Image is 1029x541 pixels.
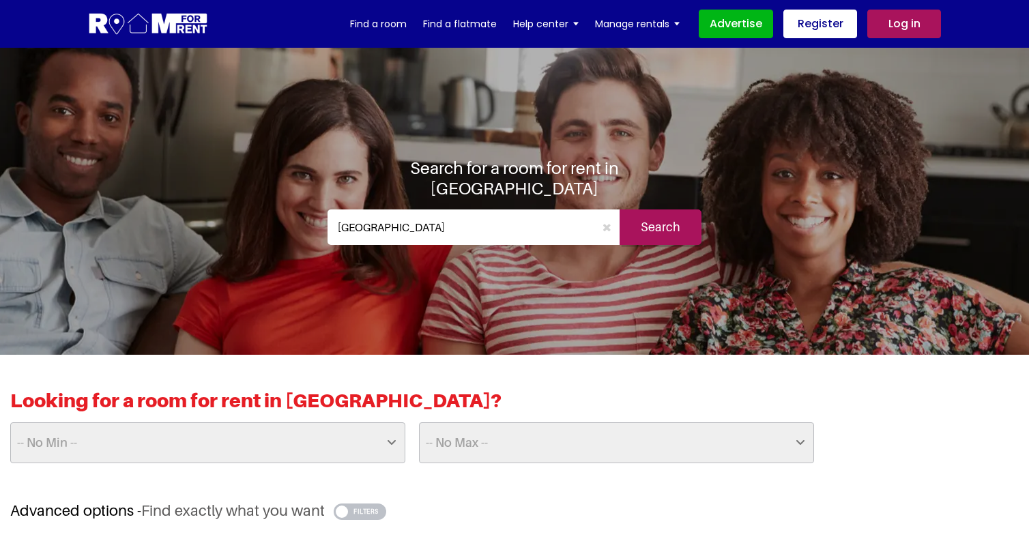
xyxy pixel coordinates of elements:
h3: Advanced options - [10,501,1019,520]
h2: Looking for a room for rent in [GEOGRAPHIC_DATA]? [10,389,1019,422]
input: Search [620,209,701,245]
a: Log in [867,10,941,38]
a: Manage rentals [595,14,680,34]
span: Find exactly what you want [141,501,325,519]
a: Register [783,10,857,38]
img: Logo for Room for Rent, featuring a welcoming design with a house icon and modern typography [88,12,209,37]
h1: Search for a room for rent in [GEOGRAPHIC_DATA] [328,158,701,199]
a: Advertise [699,10,773,38]
a: Find a room [350,14,407,34]
a: Help center [513,14,579,34]
input: Where do you want to live. Search by town or postcode [328,209,594,245]
a: Find a flatmate [423,14,497,34]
